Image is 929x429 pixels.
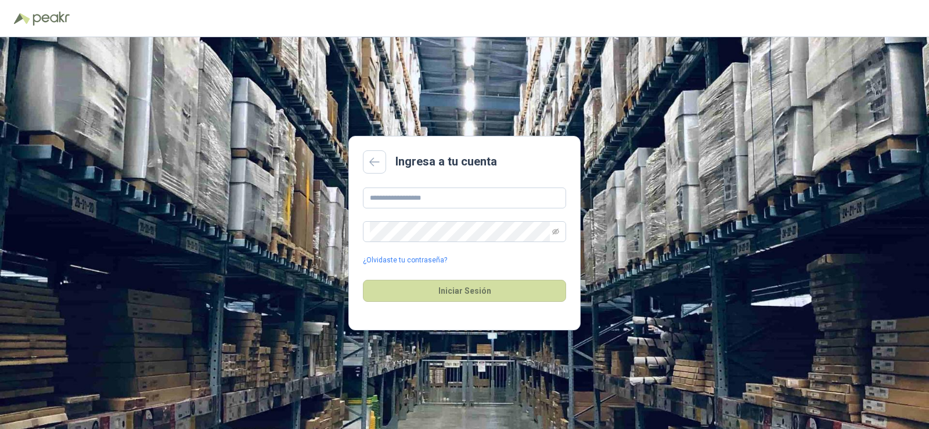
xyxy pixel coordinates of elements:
span: eye-invisible [552,228,559,235]
a: ¿Olvidaste tu contraseña? [363,255,447,266]
h2: Ingresa a tu cuenta [395,153,497,171]
img: Peakr [33,12,70,26]
button: Iniciar Sesión [363,280,566,302]
img: Logo [14,13,30,24]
